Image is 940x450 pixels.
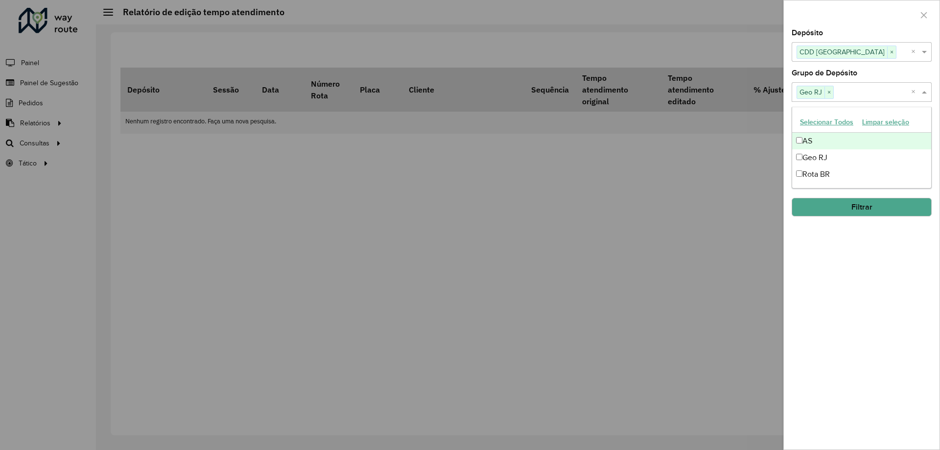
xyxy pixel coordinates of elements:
span: × [824,87,833,98]
label: Depósito [792,27,823,39]
span: Clear all [911,46,919,58]
div: Rota BR [792,166,931,183]
div: AS [792,133,931,149]
span: Geo RJ [797,86,824,98]
span: Clear all [911,86,919,98]
button: Limpar seleção [858,115,914,130]
button: Filtrar [792,198,932,216]
label: Grupo de Depósito [792,67,857,79]
ng-dropdown-panel: Options list [792,107,932,189]
span: CDD [GEOGRAPHIC_DATA] [797,46,887,58]
div: Geo RJ [792,149,931,166]
span: × [887,47,896,58]
button: Selecionar Todos [796,115,858,130]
